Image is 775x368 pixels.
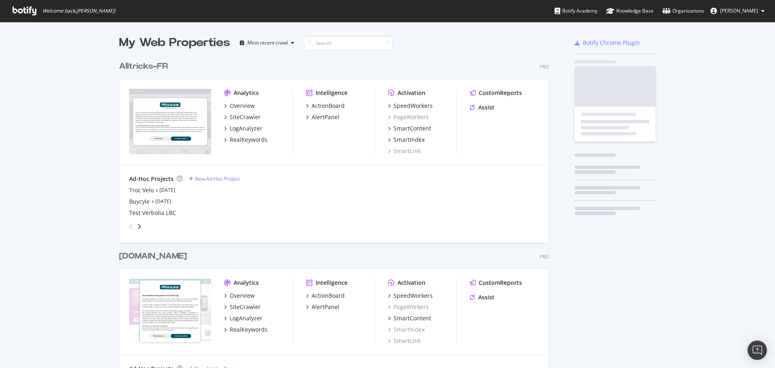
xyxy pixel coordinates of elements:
[388,102,433,110] a: SpeedWorkers
[306,303,339,311] a: AlertPanel
[540,63,549,70] div: Pro
[704,4,771,17] button: [PERSON_NAME]
[230,113,261,121] div: SiteCrawler
[189,175,240,182] a: New Ad-Hoc Project
[388,337,421,345] a: SmartLink
[119,250,187,262] div: [DOMAIN_NAME]
[129,175,174,183] div: Ad-Hoc Projects
[119,61,171,72] a: Alltricks-FR
[575,39,640,47] a: Botify Chrome Plugin
[306,292,345,300] a: ActionBoard
[555,7,597,15] div: Botify Academy
[224,292,255,300] a: Overview
[312,113,339,121] div: AlertPanel
[470,279,522,287] a: CustomReports
[42,8,115,14] span: Welcome back, [PERSON_NAME] !
[388,314,431,322] a: SmartContent
[224,124,262,132] a: LogAnalyzer
[388,326,425,334] a: SmartIndex
[129,198,150,206] a: Buycyle
[224,102,255,110] a: Overview
[230,136,268,144] div: RealKeywords
[479,279,522,287] div: CustomReports
[479,89,522,97] div: CustomReports
[540,253,549,260] div: Pro
[234,279,259,287] div: Analytics
[470,293,494,301] a: Assist
[394,292,433,300] div: SpeedWorkers
[129,186,154,194] a: Troc Velo
[230,102,255,110] div: Overview
[159,187,175,193] a: [DATE]
[470,103,494,111] a: Assist
[136,223,142,231] div: angle-right
[583,39,640,47] div: Botify Chrome Plugin
[126,220,136,233] div: angle-left
[470,89,522,97] a: CustomReports
[119,35,230,51] div: My Web Properties
[224,314,262,322] a: LogAnalyzer
[312,303,339,311] div: AlertPanel
[388,303,429,311] a: PageWorkers
[720,7,758,14] span: Antonin Anger
[306,113,339,121] a: AlertPanel
[662,7,704,15] div: Organizations
[312,292,345,300] div: ActionBoard
[394,124,431,132] div: SmartContent
[316,279,348,287] div: Intelligence
[394,314,431,322] div: SmartContent
[224,303,261,311] a: SiteCrawler
[230,314,262,322] div: LogAnalyzer
[478,103,494,111] div: Assist
[748,341,767,360] div: Open Intercom Messenger
[230,124,262,132] div: LogAnalyzer
[230,326,268,334] div: RealKeywords
[478,293,494,301] div: Assist
[224,136,268,144] a: RealKeywords
[388,113,429,121] a: PageWorkers
[155,198,171,205] a: [DATE]
[195,175,240,182] div: New Ad-Hoc Project
[129,89,211,154] img: alltricks.fr
[237,36,297,49] button: Most recent crawl
[234,89,259,97] div: Analytics
[388,124,431,132] a: SmartContent
[398,89,425,97] div: Activation
[306,102,345,110] a: ActionBoard
[394,102,433,110] div: SpeedWorkers
[119,61,168,72] div: Alltricks-FR
[606,7,654,15] div: Knowledge Base
[129,209,176,217] a: Test Verbolia LBC
[119,250,190,262] a: [DOMAIN_NAME]
[230,303,261,311] div: SiteCrawler
[388,136,425,144] a: SmartIndex
[224,113,261,121] a: SiteCrawler
[129,279,211,344] img: alltricks.nl
[316,89,348,97] div: Intelligence
[388,147,421,155] a: SmartLink
[388,292,433,300] a: SpeedWorkers
[304,36,393,50] input: Search
[230,292,255,300] div: Overview
[398,279,425,287] div: Activation
[312,102,345,110] div: ActionBoard
[247,40,288,45] div: Most recent crawl
[224,326,268,334] a: RealKeywords
[394,136,425,144] div: SmartIndex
